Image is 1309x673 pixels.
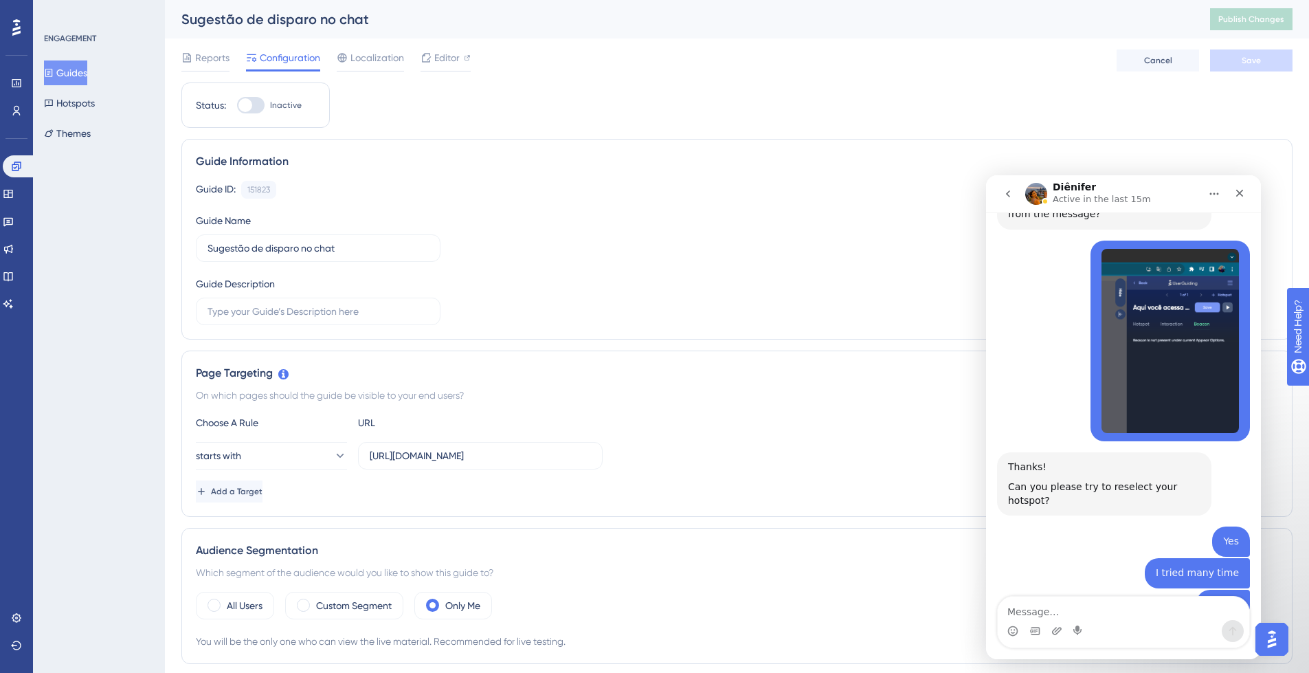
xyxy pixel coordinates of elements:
div: ENGAGEMENT [44,33,96,44]
button: Themes [44,121,91,146]
div: Guide Description [196,276,275,292]
button: Hotspots [44,91,95,115]
input: yourwebsite.com/path [370,448,591,463]
label: Only Me [445,597,480,614]
span: Need Help? [32,3,86,20]
label: All Users [227,597,262,614]
div: You will be the only one who can view the live material. Recommended for live testing. [196,633,1278,650]
div: Choose A Rule [196,415,347,431]
span: Publish Changes [1218,14,1284,25]
div: On which pages should the guide be visible to your end users? [196,387,1278,404]
span: Reports [195,49,230,66]
label: Custom Segment [316,597,392,614]
span: starts with [196,448,241,464]
span: Editor [434,49,460,66]
div: Guide Information [196,153,1278,170]
button: Add a Target [196,481,262,503]
button: Save [1210,49,1293,71]
div: URL [358,415,509,431]
iframe: Intercom live chat [986,175,1261,659]
iframe: UserGuiding AI Assistant Launcher [1251,619,1293,660]
span: Inactive [270,100,302,111]
div: 151823 [247,184,270,195]
span: Add a Target [211,486,262,497]
button: starts with [196,442,347,470]
button: Cancel [1117,49,1199,71]
span: Localization [350,49,404,66]
div: Guide ID: [196,181,236,199]
div: Which segment of the audience would you like to show this guide to? [196,564,1278,581]
span: Save [1242,55,1261,66]
input: Type your Guide’s Name here [208,241,429,256]
div: Page Targeting [196,365,1278,382]
span: Cancel [1144,55,1172,66]
button: Publish Changes [1210,8,1293,30]
button: Guides [44,60,87,85]
div: Audience Segmentation [196,542,1278,559]
input: Type your Guide’s Description here [208,304,429,319]
div: Guide Name [196,212,251,229]
span: Configuration [260,49,320,66]
div: Sugestão de disparo no chat [181,10,1176,29]
div: Status: [196,97,226,113]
